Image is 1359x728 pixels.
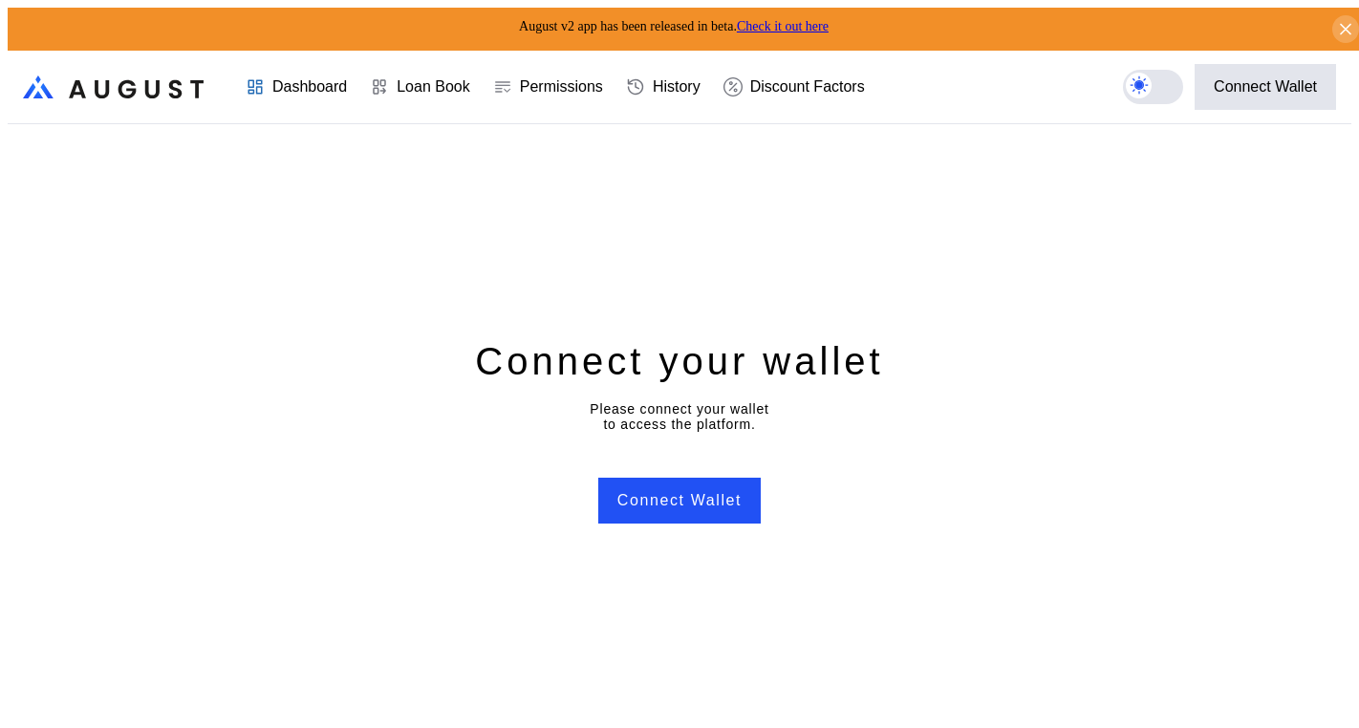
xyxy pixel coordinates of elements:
[653,78,701,96] div: History
[1195,64,1336,110] button: Connect Wallet
[615,52,712,122] a: History
[737,19,829,33] a: Check it out here
[272,78,347,96] div: Dashboard
[520,78,603,96] div: Permissions
[475,336,883,386] div: Connect your wallet
[712,52,876,122] a: Discount Factors
[1214,78,1317,96] div: Connect Wallet
[519,19,829,33] span: August v2 app has been released in beta.
[397,78,470,96] div: Loan Book
[750,78,865,96] div: Discount Factors
[590,401,768,432] div: Please connect your wallet to access the platform.
[234,52,358,122] a: Dashboard
[598,478,761,524] button: Connect Wallet
[358,52,482,122] a: Loan Book
[482,52,615,122] a: Permissions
